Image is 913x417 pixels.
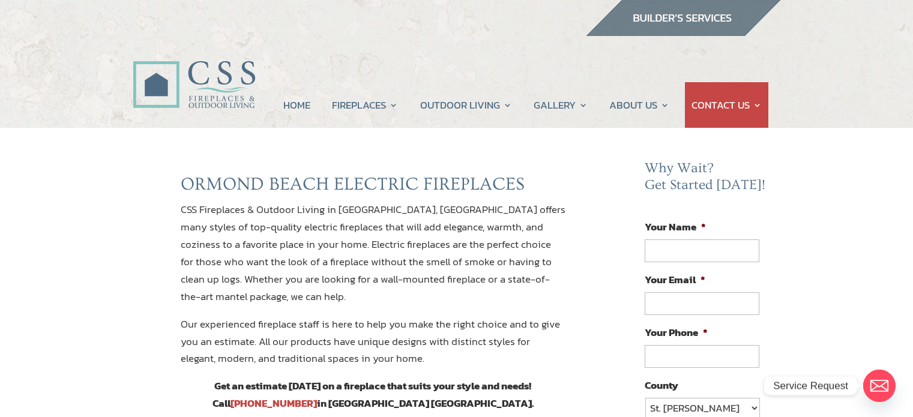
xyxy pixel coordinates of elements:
a: [PHONE_NUMBER] [231,395,317,411]
a: HOME [283,82,310,128]
h2: Why Wait? Get Started [DATE]! [645,160,768,199]
h2: ORMOND BEACH ELECTRIC FIREPLACES [181,173,566,201]
p: CSS Fireplaces & Outdoor Living in [GEOGRAPHIC_DATA], [GEOGRAPHIC_DATA] offers many styles of top... [181,201,566,315]
a: Email [863,370,896,402]
label: County [645,379,678,392]
label: Your Name [645,220,706,233]
a: GALLERY [534,82,588,128]
img: CSS Fireplaces & Outdoor Living (Formerly Construction Solutions & Supply)- Jacksonville Ormond B... [133,28,255,115]
p: Our experienced fireplace staff is here to help you make the right choice and to give you an esti... [181,316,566,378]
strong: Get an estimate [DATE] on a fireplace that suits your style and needs! Call in [GEOGRAPHIC_DATA] ... [212,378,534,411]
a: CONTACT US [692,82,762,128]
a: builder services construction supply [585,25,781,40]
label: Your Email [645,273,705,286]
a: OUTDOOR LIVING [420,82,512,128]
a: ABOUT US [609,82,669,128]
a: FIREPLACES [332,82,398,128]
label: Your Phone [645,326,708,339]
